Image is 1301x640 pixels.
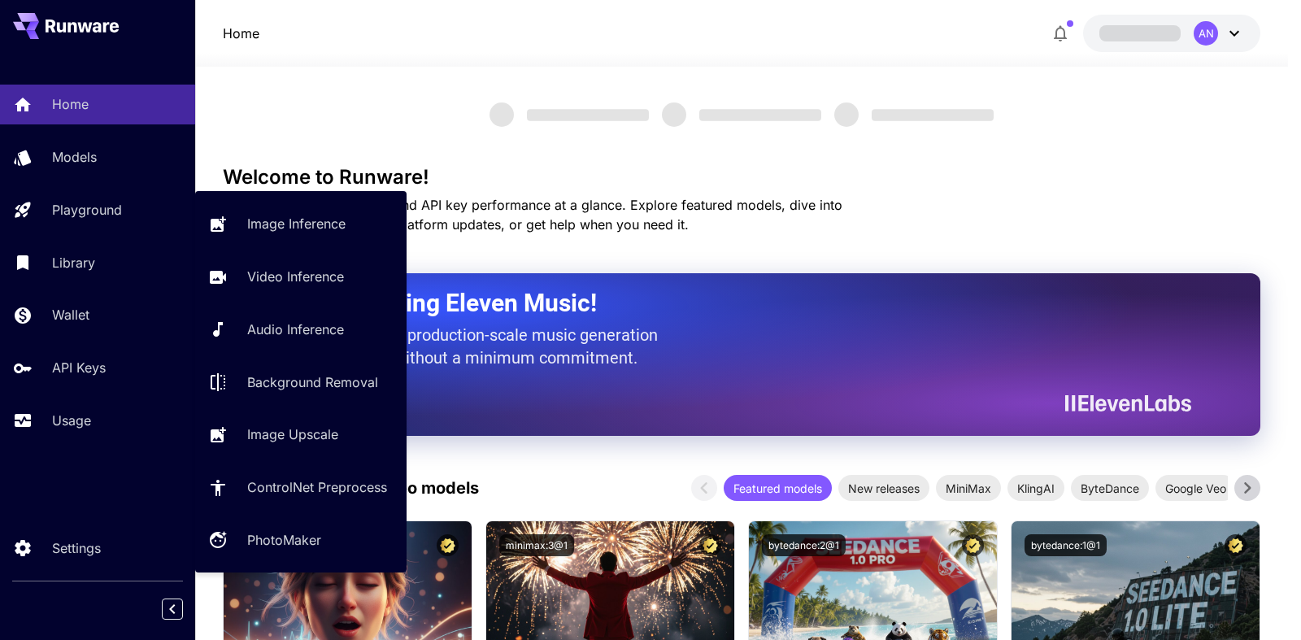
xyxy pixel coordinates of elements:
span: MiniMax [936,480,1001,497]
a: PhotoMaker [195,520,407,560]
a: Audio Inference [195,310,407,350]
button: Collapse sidebar [162,599,183,620]
a: Background Removal [195,362,407,402]
p: Image Upscale [247,424,338,444]
p: Audio Inference [247,320,344,339]
p: Home [223,24,259,43]
a: Image Inference [195,204,407,244]
a: ControlNet Preprocess [195,468,407,507]
p: Background Removal [247,372,378,392]
p: The only way to get production-scale music generation from Eleven Labs without a minimum commitment. [263,324,670,369]
span: KlingAI [1007,480,1064,497]
button: bytedance:1@1 [1025,534,1107,556]
p: Settings [52,538,101,558]
p: Playground [52,200,122,220]
span: Google Veo [1155,480,1236,497]
button: Certified Model – Vetted for best performance and includes a commercial license. [1225,534,1247,556]
button: Certified Model – Vetted for best performance and includes a commercial license. [962,534,984,556]
div: AN [1194,21,1218,46]
h2: Now Supporting Eleven Music! [263,288,1180,319]
span: Featured models [724,480,832,497]
a: Video Inference [195,257,407,297]
nav: breadcrumb [223,24,259,43]
span: ByteDance [1071,480,1149,497]
p: API Keys [52,358,106,377]
p: Library [52,253,95,272]
h3: Welcome to Runware! [223,166,1261,189]
p: Models [52,147,97,167]
p: Usage [52,411,91,430]
div: Collapse sidebar [174,594,195,624]
span: Check out your usage stats and API key performance at a glance. Explore featured models, dive int... [223,197,842,233]
button: Certified Model – Vetted for best performance and includes a commercial license. [699,534,721,556]
p: ControlNet Preprocess [247,477,387,497]
button: Certified Model – Vetted for best performance and includes a commercial license. [437,534,459,556]
button: minimax:3@1 [499,534,574,556]
p: Wallet [52,305,89,324]
span: New releases [838,480,929,497]
button: bytedance:2@1 [762,534,846,556]
a: Image Upscale [195,415,407,455]
p: Home [52,94,89,114]
p: Video Inference [247,267,344,286]
p: Image Inference [247,214,346,233]
p: PhotoMaker [247,530,321,550]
